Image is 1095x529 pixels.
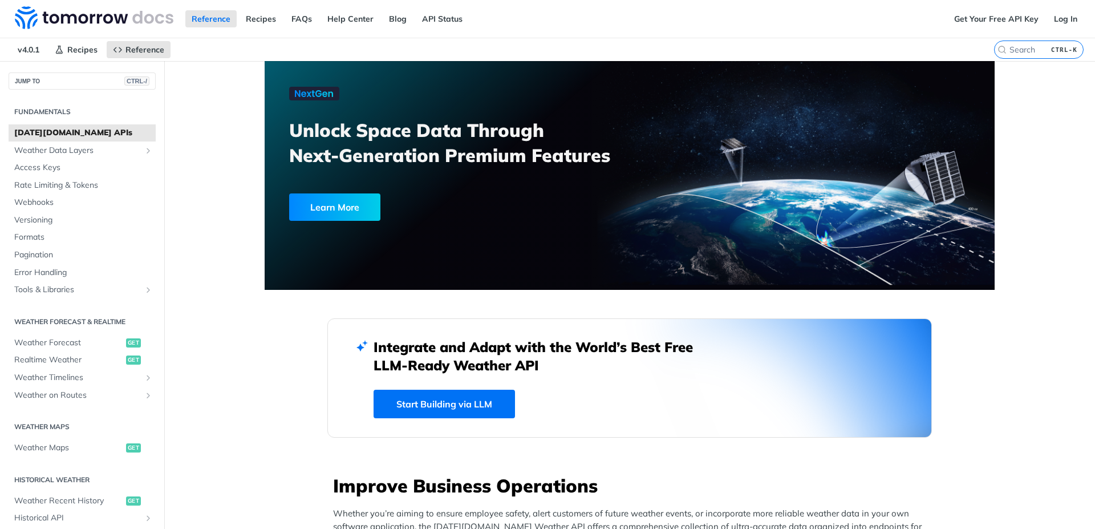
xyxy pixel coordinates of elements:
[416,10,469,27] a: API Status
[374,338,710,374] h2: Integrate and Adapt with the World’s Best Free LLM-Ready Weather API
[285,10,318,27] a: FAQs
[14,232,153,243] span: Formats
[14,372,141,383] span: Weather Timelines
[144,285,153,294] button: Show subpages for Tools & Libraries
[48,41,104,58] a: Recipes
[124,76,149,86] span: CTRL-/
[9,510,156,527] a: Historical APIShow subpages for Historical API
[144,146,153,155] button: Show subpages for Weather Data Layers
[289,193,380,221] div: Learn More
[9,247,156,264] a: Pagination
[9,439,156,457] a: Weather Mapsget
[144,373,153,382] button: Show subpages for Weather Timelines
[126,443,141,453] span: get
[9,369,156,386] a: Weather TimelinesShow subpages for Weather Timelines
[15,6,173,29] img: Tomorrow.io Weather API Docs
[289,118,642,168] h3: Unlock Space Data Through Next-Generation Premium Features
[14,127,153,139] span: [DATE][DOMAIN_NAME] APIs
[1048,44,1080,55] kbd: CTRL-K
[9,387,156,404] a: Weather on RoutesShow subpages for Weather on Routes
[14,284,141,296] span: Tools & Libraries
[67,45,98,55] span: Recipes
[321,10,380,27] a: Help Center
[14,267,153,278] span: Error Handling
[9,142,156,159] a: Weather Data LayersShow subpages for Weather Data Layers
[14,249,153,261] span: Pagination
[333,473,932,498] h3: Improve Business Operations
[383,10,413,27] a: Blog
[9,492,156,510] a: Weather Recent Historyget
[9,475,156,485] h2: Historical Weather
[185,10,237,27] a: Reference
[9,124,156,142] a: [DATE][DOMAIN_NAME] APIs
[126,356,141,365] span: get
[289,193,571,221] a: Learn More
[9,264,156,281] a: Error Handling
[289,87,339,100] img: NextGen
[14,495,123,507] span: Weather Recent History
[14,442,123,454] span: Weather Maps
[14,337,123,349] span: Weather Forecast
[1048,10,1084,27] a: Log In
[9,281,156,298] a: Tools & LibrariesShow subpages for Tools & Libraries
[9,317,156,327] h2: Weather Forecast & realtime
[14,354,123,366] span: Realtime Weather
[14,197,153,208] span: Webhooks
[14,180,153,191] span: Rate Limiting & Tokens
[107,41,171,58] a: Reference
[126,338,141,348] span: get
[374,390,515,418] a: Start Building via LLM
[240,10,282,27] a: Recipes
[144,514,153,523] button: Show subpages for Historical API
[9,107,156,117] h2: Fundamentals
[9,212,156,229] a: Versioning
[14,512,141,524] span: Historical API
[14,162,153,173] span: Access Keys
[126,496,141,506] span: get
[14,390,141,401] span: Weather on Routes
[9,194,156,211] a: Webhooks
[9,159,156,176] a: Access Keys
[9,352,156,369] a: Realtime Weatherget
[9,177,156,194] a: Rate Limiting & Tokens
[9,229,156,246] a: Formats
[9,72,156,90] button: JUMP TOCTRL-/
[9,422,156,432] h2: Weather Maps
[9,334,156,352] a: Weather Forecastget
[14,215,153,226] span: Versioning
[125,45,164,55] span: Reference
[144,391,153,400] button: Show subpages for Weather on Routes
[948,10,1045,27] a: Get Your Free API Key
[14,145,141,156] span: Weather Data Layers
[997,45,1007,54] svg: Search
[11,41,46,58] span: v4.0.1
